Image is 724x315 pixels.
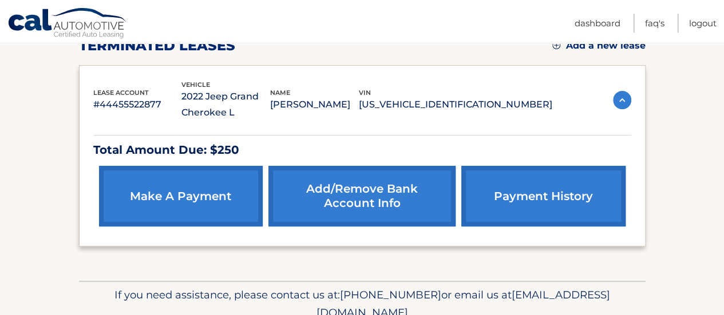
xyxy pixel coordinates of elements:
[93,97,182,113] p: #44455522877
[79,37,235,54] h2: terminated leases
[268,166,456,226] a: Add/Remove bank account info
[93,140,631,160] p: Total Amount Due: $250
[552,41,560,49] img: add.svg
[99,166,263,226] a: make a payment
[552,40,646,51] a: Add a new lease
[340,288,441,301] span: [PHONE_NUMBER]
[181,81,210,89] span: vehicle
[270,89,290,97] span: name
[461,166,625,226] a: payment history
[645,14,664,33] a: FAQ's
[181,89,270,121] p: 2022 Jeep Grand Cherokee L
[575,14,620,33] a: Dashboard
[689,14,717,33] a: Logout
[7,7,128,41] a: Cal Automotive
[359,97,552,113] p: [US_VEHICLE_IDENTIFICATION_NUMBER]
[613,91,631,109] img: accordion-active.svg
[359,89,371,97] span: vin
[93,89,149,97] span: lease account
[270,97,359,113] p: [PERSON_NAME]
